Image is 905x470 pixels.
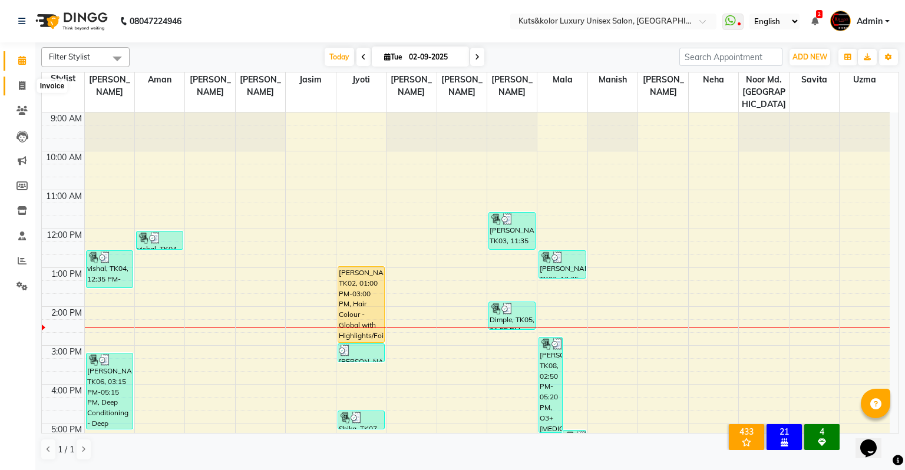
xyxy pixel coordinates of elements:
[137,231,183,249] div: vishal, TK04, 12:05 PM-12:35 PM, Shaving & Trimming - Stylist
[49,423,84,436] div: 5:00 PM
[58,443,74,456] span: 1 / 1
[87,353,133,429] div: [PERSON_NAME], TK06, 03:15 PM-05:15 PM, Deep Conditioning - Deep Conditioning,Hair Cut (Normal ) ...
[857,15,883,28] span: Admin
[638,72,688,100] span: [PERSON_NAME]
[48,112,84,125] div: 9:00 AM
[30,5,111,38] img: logo
[792,52,827,61] span: ADD NEW
[537,72,587,87] span: Mala
[387,72,436,100] span: [PERSON_NAME]
[87,251,133,287] div: vishal, TK04, 12:35 PM-01:35 PM, Hair Cut (Normal ) - MENS,Shaving & Trimming - Stylist
[236,72,285,100] span: [PERSON_NAME]
[44,151,84,164] div: 10:00 AM
[338,344,384,362] div: [PERSON_NAME], TK01, 03:00 PM-03:30 PM, Haircut with jyoti without wash
[44,229,84,241] div: 12:00 PM
[807,426,837,437] div: 4
[49,385,84,397] div: 4:00 PM
[731,426,762,437] div: 433
[539,337,562,432] div: [PERSON_NAME], TK08, 02:50 PM-05:20 PM, O3+ [MEDICAL_DATA] Facial with mala,Hair wash - Normal
[49,346,84,358] div: 3:00 PM
[336,72,386,87] span: Jyoti
[405,48,464,66] input: 2025-09-02
[49,52,90,61] span: Filter Stylist
[135,72,184,87] span: Aman
[49,268,84,280] div: 1:00 PM
[37,79,67,93] div: Invoice
[830,11,851,31] img: Admin
[49,307,84,319] div: 2:00 PM
[811,16,818,27] a: 2
[539,251,585,278] div: [PERSON_NAME], TK03, 12:35 PM-01:20 PM, Normal Pedicure form mala
[286,72,335,87] span: Jasim
[840,72,890,87] span: Uzma
[42,72,84,85] div: Stylist
[381,52,405,61] span: Tue
[790,72,839,87] span: Savita
[790,49,830,65] button: ADD NEW
[489,302,535,329] div: Dimple, TK05, 01:55 PM-02:40 PM, haircut with wash
[487,72,537,100] span: [PERSON_NAME]
[44,190,84,203] div: 11:00 AM
[338,267,384,342] div: [PERSON_NAME], TK02, 01:00 PM-03:00 PM, Hair Colour - Global with Highlights/Foilayage Below Shou...
[689,72,738,87] span: Neha
[489,213,535,249] div: [PERSON_NAME], TK03, 11:35 AM-12:35 PM, ROOT TOUCH-UP - [MEDICAL_DATA] Free- Women
[85,72,134,100] span: [PERSON_NAME]
[185,72,234,100] span: [PERSON_NAME]
[816,10,823,18] span: 2
[679,48,782,66] input: Search Appointment
[325,48,354,66] span: Today
[739,72,788,112] span: Noor Md. [GEOGRAPHIC_DATA]
[130,5,181,38] b: 08047224946
[338,411,384,429] div: Shika, TK07, 04:45 PM-05:15 PM, Haircut with jyoti without wash
[856,423,893,458] iframe: chat widget
[769,426,800,437] div: 21
[588,72,638,87] span: Manish
[437,72,487,100] span: [PERSON_NAME]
